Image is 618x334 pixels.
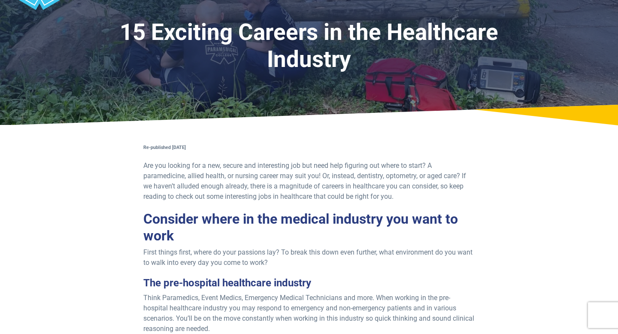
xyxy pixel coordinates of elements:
h2: Consider where in the medical industry you want to work [143,211,475,244]
span: Think Paramedics, Event Medics, Emergency Medical Technicians and more. When working in the pre-h... [143,294,474,333]
p: Are you looking for a new, secure and interesting job but need help figuring out where to start? ... [143,161,475,202]
h3: The pre-hospital healthcare industry [143,277,475,289]
p: First things first, where do your passions lay? To break this down even further, what environment... [143,247,475,268]
h1: 15 Exciting Careers in the Healthcare Industry [88,19,530,73]
strong: Re-published [DATE] [143,145,186,150]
